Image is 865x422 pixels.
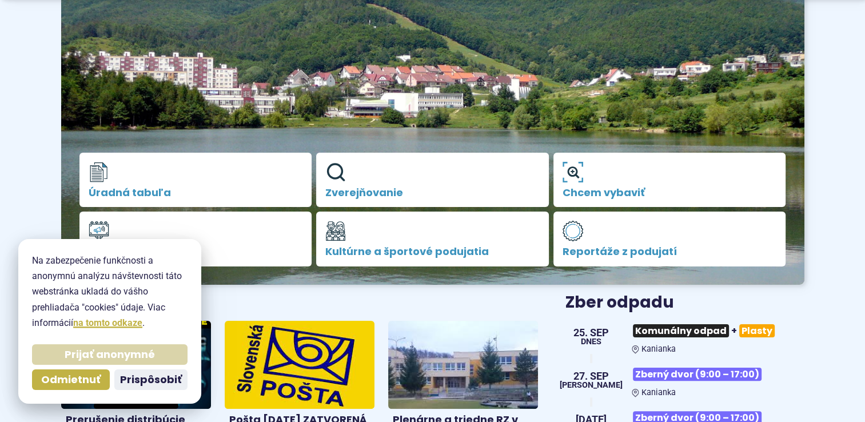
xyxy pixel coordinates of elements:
button: Odmietnuť [32,369,110,390]
span: Odmietnuť [41,373,101,387]
a: Chcem vybaviť [553,153,786,208]
span: Kanianka [641,344,676,354]
span: Zberný dvor (9:00 – 17:00) [633,368,762,381]
h3: Zber odpadu [565,294,804,312]
span: 27. sep [560,371,623,381]
span: 25. sep [573,328,609,338]
span: Kultúrne a športové podujatia [325,246,540,257]
span: Prispôsobiť [120,373,182,387]
button: Prijať anonymné [32,344,188,365]
span: Reportáže z podujatí [563,246,777,257]
a: Komunálny odpad+Plasty Kanianka 25. sep Dnes [565,320,804,354]
a: Obecný rozhlas [79,212,312,266]
span: Zverejňovanie [325,187,540,198]
h3: + [632,320,804,342]
button: Prispôsobiť [114,369,188,390]
a: na tomto odkaze [73,317,142,328]
a: Zberný dvor (9:00 – 17:00) Kanianka 27. sep [PERSON_NAME] [565,363,804,397]
span: Kanianka [641,388,676,397]
a: Kultúrne a športové podujatia [316,212,549,266]
span: [PERSON_NAME] [560,381,623,389]
span: Komunálny odpad [633,324,729,337]
span: Prijať anonymné [65,348,155,361]
a: Zverejňovanie [316,153,549,208]
span: Chcem vybaviť [563,187,777,198]
a: Úradná tabuľa [79,153,312,208]
span: Plasty [739,324,775,337]
p: Na zabezpečenie funkčnosti a anonymnú analýzu návštevnosti táto webstránka ukladá do vášho prehli... [32,253,188,331]
span: Dnes [573,338,609,346]
a: Reportáže z podujatí [553,212,786,266]
span: Úradná tabuľa [89,187,303,198]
